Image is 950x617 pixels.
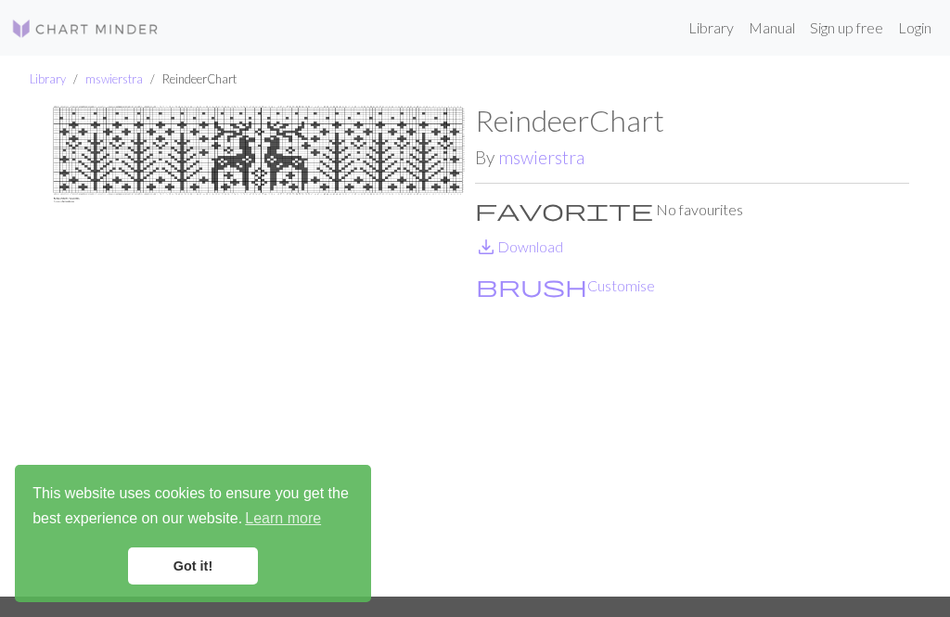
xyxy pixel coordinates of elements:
h1: ReindeerChart [475,103,909,138]
span: save_alt [475,234,497,260]
a: Sign up free [802,9,891,46]
a: learn more about cookies [242,505,324,533]
li: ReindeerChart [143,71,237,88]
img: ReindeerChart [41,103,475,597]
a: Login [891,9,939,46]
a: Manual [741,9,802,46]
button: CustomiseCustomise [475,274,656,298]
a: DownloadDownload [475,238,563,255]
a: mswierstra [498,147,584,168]
span: favorite [475,197,653,223]
i: Download [475,236,497,258]
a: Library [30,71,66,86]
i: Customise [476,275,587,297]
span: brush [476,273,587,299]
div: cookieconsent [15,465,371,602]
a: Library [681,9,741,46]
i: Favourite [475,199,653,221]
img: Logo [11,18,160,40]
p: No favourites [475,199,909,221]
a: dismiss cookie message [128,547,258,585]
a: mswierstra [85,71,143,86]
h2: By [475,147,909,168]
span: This website uses cookies to ensure you get the best experience on our website. [32,482,353,533]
